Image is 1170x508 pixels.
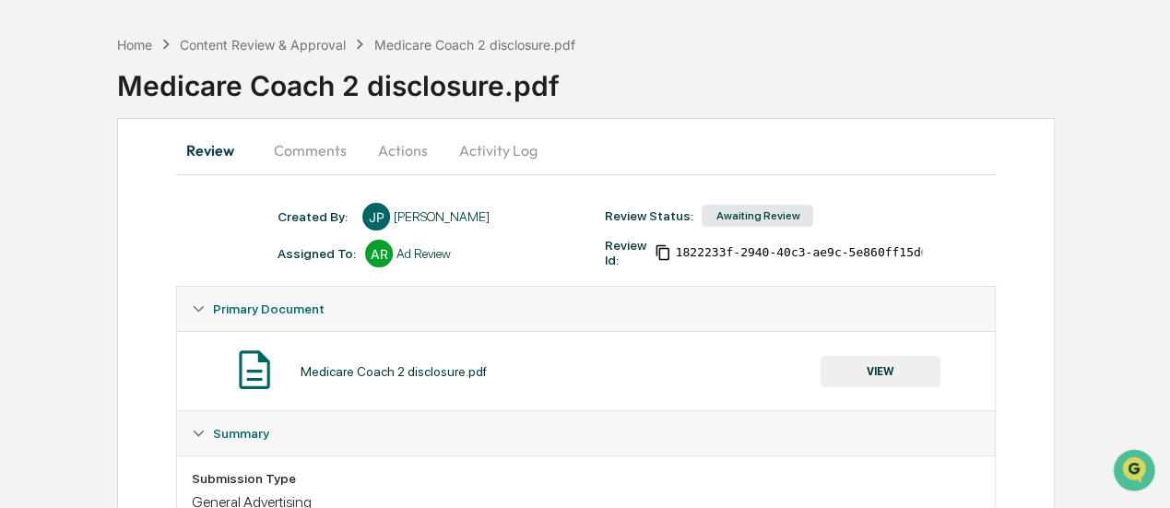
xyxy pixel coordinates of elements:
span: Data Lookup [37,266,116,285]
input: Clear [48,83,304,102]
a: 🔎Data Lookup [11,259,124,292]
span: Preclearance [37,231,119,250]
div: Assigned To: [278,246,356,261]
div: Submission Type [192,471,979,486]
button: Activity Log [444,128,552,172]
span: Primary Document [213,301,325,316]
div: Home [117,37,152,53]
p: How can we help? [18,38,336,67]
span: Copy Id [655,244,671,261]
div: Review Id: [604,238,645,267]
div: Review Status: [604,208,692,223]
span: Summary [213,426,269,441]
div: Start new chat [63,140,302,159]
img: 1746055101610-c473b297-6a78-478c-a979-82029cc54cd1 [18,140,52,173]
div: Awaiting Review [702,205,813,227]
div: Content Review & Approval [180,37,346,53]
button: Review [176,128,259,172]
button: Start new chat [313,146,336,168]
div: secondary tabs example [176,128,995,172]
div: AR [365,240,393,267]
span: 1822233f-2940-40c3-ae9c-5e860ff15d01 [675,245,935,260]
div: Primary Document [177,331,994,410]
div: Primary Document [177,287,994,331]
div: [PERSON_NAME] [394,209,490,224]
a: Powered byPylon [130,311,223,325]
div: 🖐️ [18,233,33,248]
div: Created By: ‎ ‎ [278,209,353,224]
span: Pylon [183,312,223,325]
div: Medicare Coach 2 disclosure.pdf [301,364,487,379]
button: Comments [259,128,361,172]
iframe: Open customer support [1111,447,1161,497]
div: We're available if you need us! [63,159,233,173]
div: 🔎 [18,268,33,283]
div: Ad Review [396,246,451,261]
img: Document Icon [231,347,278,393]
a: 🗄️Attestations [126,224,236,257]
a: 🖐️Preclearance [11,224,126,257]
div: Summary [177,411,994,455]
div: Medicare Coach 2 disclosure.pdf [373,37,574,53]
button: VIEW [821,356,940,387]
span: Attestations [152,231,229,250]
button: Actions [361,128,444,172]
div: JP [362,203,390,230]
div: Medicare Coach 2 disclosure.pdf [117,54,1170,102]
div: 🗄️ [134,233,148,248]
